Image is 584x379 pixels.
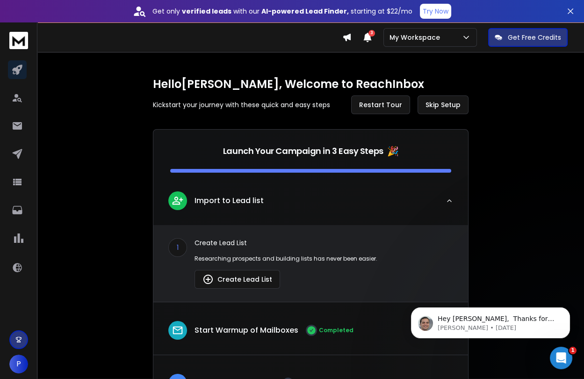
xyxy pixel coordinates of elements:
button: P [9,355,28,373]
strong: verified leads [182,7,231,16]
p: Researching prospects and building lists has never been easier. [195,255,453,262]
button: leadImport to Lead list [153,184,468,225]
img: logo [9,32,28,49]
img: lead [172,324,184,336]
button: Try Now [420,4,451,19]
img: lead [172,195,184,206]
strong: AI-powered Lead Finder, [261,7,349,16]
button: Skip Setup [418,95,469,114]
p: My Workspace [389,33,444,42]
p: Start Warmup of Mailboxes [195,325,298,336]
p: Get only with our starting at $22/mo [152,7,412,16]
p: Kickstart your journey with these quick and easy steps [153,100,330,109]
span: 1 [569,347,577,354]
p: Launch Your Campaign in 3 Easy Steps [223,145,383,158]
button: Get Free Credits [488,28,568,47]
p: Completed [319,327,353,334]
span: 🎉 [387,145,399,158]
iframe: Intercom notifications message [397,288,584,354]
p: Get Free Credits [508,33,561,42]
p: Import to Lead list [195,195,264,206]
span: Skip Setup [425,100,461,109]
button: leadStart Warmup of MailboxesCompleted [153,313,468,355]
div: leadImport to Lead list [153,225,468,302]
p: Create Lead List [195,238,453,248]
button: Create Lead List [195,270,280,289]
h1: Hello [PERSON_NAME] , Welcome to ReachInbox [153,77,469,92]
span: 3 [368,30,375,36]
iframe: Intercom live chat [550,347,572,369]
button: Restart Tour [351,95,410,114]
img: lead [202,274,214,285]
div: 1 [168,238,187,257]
p: Try Now [423,7,448,16]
